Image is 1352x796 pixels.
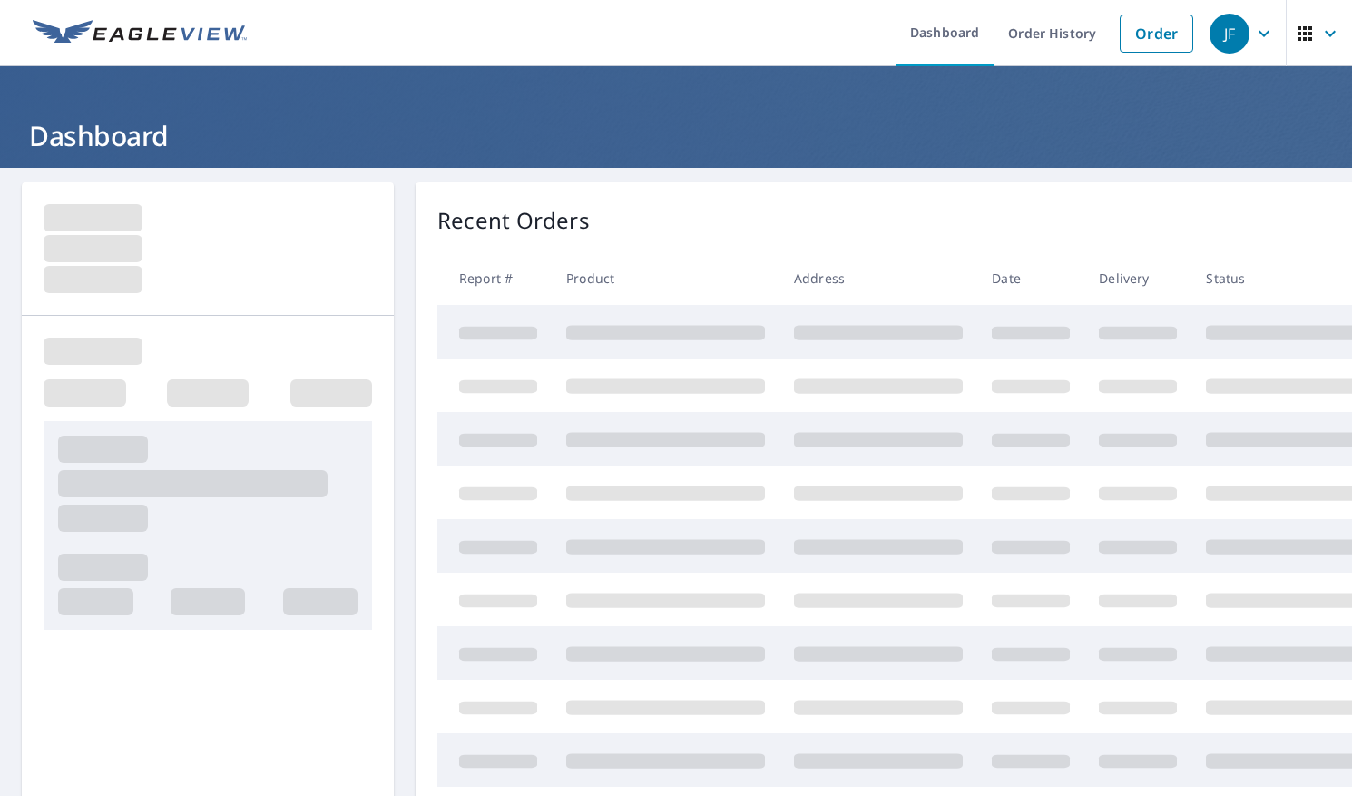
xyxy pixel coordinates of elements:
h1: Dashboard [22,117,1330,154]
div: JF [1210,14,1249,54]
a: Order [1120,15,1193,53]
img: EV Logo [33,20,247,47]
th: Product [552,251,779,305]
th: Report # [437,251,552,305]
th: Date [977,251,1084,305]
th: Address [779,251,977,305]
p: Recent Orders [437,204,590,237]
th: Delivery [1084,251,1191,305]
